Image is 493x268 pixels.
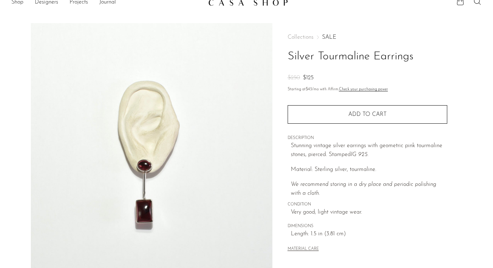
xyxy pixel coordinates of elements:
[303,75,314,81] span: $125
[288,34,314,40] span: Collections
[351,152,369,157] em: IG 925.
[322,34,336,40] a: SALE
[288,247,319,252] button: MATERIAL CARE
[291,165,447,175] p: Material: Sterling silver, tourmaline.
[288,86,447,93] p: Starting at /mo with Affirm.
[291,230,447,239] span: Length: 1.5 in (3.81 cm)
[288,135,447,141] span: DESCRIPTION
[291,182,436,197] i: We recommend storing in a dry place and periodic polishing with a cloth.
[288,105,447,124] button: Add to cart
[288,48,447,66] h1: Silver Tourmaline Earrings
[306,87,312,91] span: $43
[288,75,300,81] span: $250
[288,223,447,230] span: DIMENSIONS
[288,202,447,208] span: CONDITION
[339,87,388,91] a: Check your purchasing power - Learn more about Affirm Financing (opens in modal)
[348,111,387,118] span: Add to cart
[288,34,447,40] nav: Breadcrumbs
[291,208,447,217] span: Very good; light vintage wear.
[291,141,447,160] p: Stunning vintage silver earrings with geometric pink tourmaline stones, pierced. Stamped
